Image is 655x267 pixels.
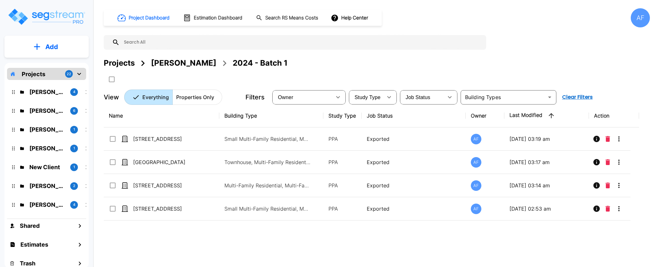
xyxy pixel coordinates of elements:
[73,127,75,132] p: 1
[590,156,603,169] button: Info
[328,182,357,189] p: PPA
[115,11,173,25] button: Project Dashboard
[73,183,75,189] p: 2
[274,88,332,106] div: Select
[73,202,75,207] p: 4
[73,108,75,113] p: 6
[172,90,222,105] button: Properties Only
[367,182,461,189] p: Exported
[471,180,481,191] div: AF
[29,125,65,134] p: Christopher Ballesteros
[133,158,197,166] p: [GEOGRAPHIC_DATA]
[104,104,219,127] th: Name
[471,204,481,214] div: AF
[7,8,86,26] img: Logo
[73,89,75,95] p: 4
[328,205,357,213] p: PPA
[590,133,603,145] button: Info
[463,93,544,102] input: Building Types
[328,158,357,166] p: PPA
[224,135,311,143] p: Small Multi-Family Residential, Multi-Family Residential Site
[603,133,613,145] button: Delete
[120,35,483,50] input: Search All
[20,240,48,249] h1: Estimates
[29,88,65,96] p: Moshe Toiv
[560,91,595,104] button: Clear Filters
[224,205,311,213] p: Small Multi-Family Residential, Multi-Family Residential Site
[67,71,71,77] p: 22
[133,205,197,213] p: [STREET_ADDRESS]
[590,179,603,192] button: Info
[401,88,443,106] div: Select
[367,135,461,143] p: Exported
[613,202,625,215] button: More-Options
[265,14,318,22] h1: Search RS Means Costs
[603,156,613,169] button: Delete
[355,95,380,100] span: Study Type
[151,57,216,69] div: [PERSON_NAME]
[142,93,169,101] p: Everything
[367,205,461,213] p: Exported
[29,144,65,153] p: Raizy Rosenblum
[504,104,589,127] th: Last Modified
[124,90,222,105] div: Platform
[278,95,293,100] span: Owner
[509,205,584,213] p: [DATE] 02:53 am
[4,38,89,56] button: Add
[129,14,169,22] h1: Project Dashboard
[329,12,371,24] button: Help Center
[590,202,603,215] button: Info
[124,90,173,105] button: Everything
[589,104,639,127] th: Action
[45,42,58,52] p: Add
[22,70,45,78] p: Projects
[406,95,430,100] span: Job Status
[509,182,584,189] p: [DATE] 03:14 am
[29,163,65,171] p: New Client
[253,12,322,24] button: Search RS Means Costs
[29,200,65,209] p: Einav Gelberg
[613,179,625,192] button: More-Options
[104,57,135,69] div: Projects
[176,93,214,101] p: Properties Only
[219,104,323,127] th: Building Type
[181,11,246,25] button: Estimation Dashboard
[73,146,75,151] p: 1
[367,158,461,166] p: Exported
[631,8,650,27] div: AF
[105,73,118,86] button: SelectAll
[29,182,65,190] p: Abe Berkowitz
[471,134,481,144] div: AF
[471,157,481,168] div: AF
[328,135,357,143] p: PPA
[133,182,197,189] p: [STREET_ADDRESS]
[603,179,613,192] button: Delete
[224,158,311,166] p: Townhouse, Multi-Family Residential Site
[73,164,75,170] p: 1
[233,57,288,69] div: 2024 - Batch 1
[245,92,265,102] p: Filters
[613,133,625,145] button: More-Options
[323,104,362,127] th: Study Type
[362,104,466,127] th: Job Status
[29,106,65,115] p: Chesky Perl
[545,93,554,102] button: Open
[224,182,311,189] p: Multi-Family Residential, Multi-Family Residential Site
[613,156,625,169] button: More-Options
[466,104,504,127] th: Owner
[603,202,613,215] button: Delete
[133,135,197,143] p: [STREET_ADDRESS]
[509,158,584,166] p: [DATE] 03:17 am
[509,135,584,143] p: [DATE] 03:19 am
[194,14,242,22] h1: Estimation Dashboard
[104,92,119,102] p: View
[20,221,40,230] h1: Shared
[350,88,383,106] div: Select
